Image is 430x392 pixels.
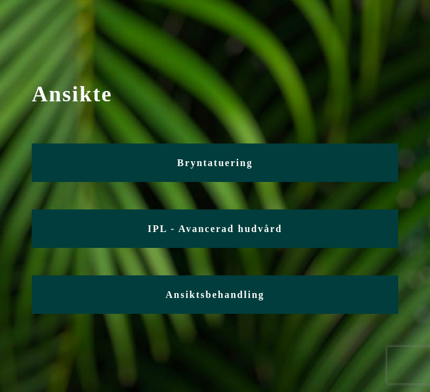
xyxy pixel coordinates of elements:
span: IPL - Avancerad hudvård [148,223,282,234]
a: Ansiktsbehandling [32,275,398,314]
a: Bryntatuering [32,143,398,182]
span: Bryntatuering [177,158,253,168]
a: IPL - Avancerad hudvård [32,209,398,248]
span: Ansikte [32,81,398,107]
span: Ansiktsbehandling [166,289,264,300]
